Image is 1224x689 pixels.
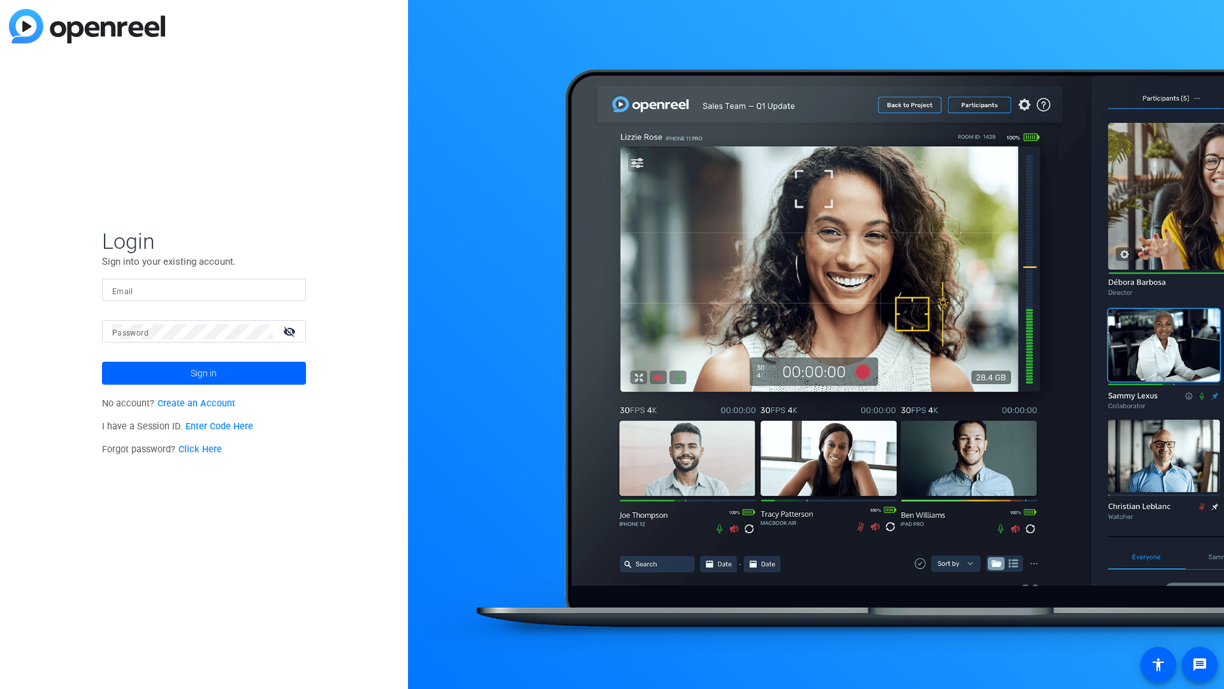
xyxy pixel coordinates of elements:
span: Sign in [191,357,217,389]
span: Login [102,228,306,255]
span: I have a Session ID. [102,421,253,432]
span: No account? [102,398,235,409]
input: Enter Email Address [112,283,296,298]
mat-icon: accessibility [1151,657,1166,672]
a: Enter Code Here [186,421,253,432]
mat-label: Email [112,287,133,296]
mat-icon: visibility_off [275,322,306,341]
mat-label: Password [112,329,149,337]
button: Sign in [102,362,306,385]
a: Create an Account [157,398,235,409]
a: Click Here [178,444,222,455]
span: Forgot password? [102,444,222,455]
p: Sign into your existing account. [102,255,306,269]
mat-icon: message [1192,657,1207,672]
img: blue-gradient.svg [9,9,165,43]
